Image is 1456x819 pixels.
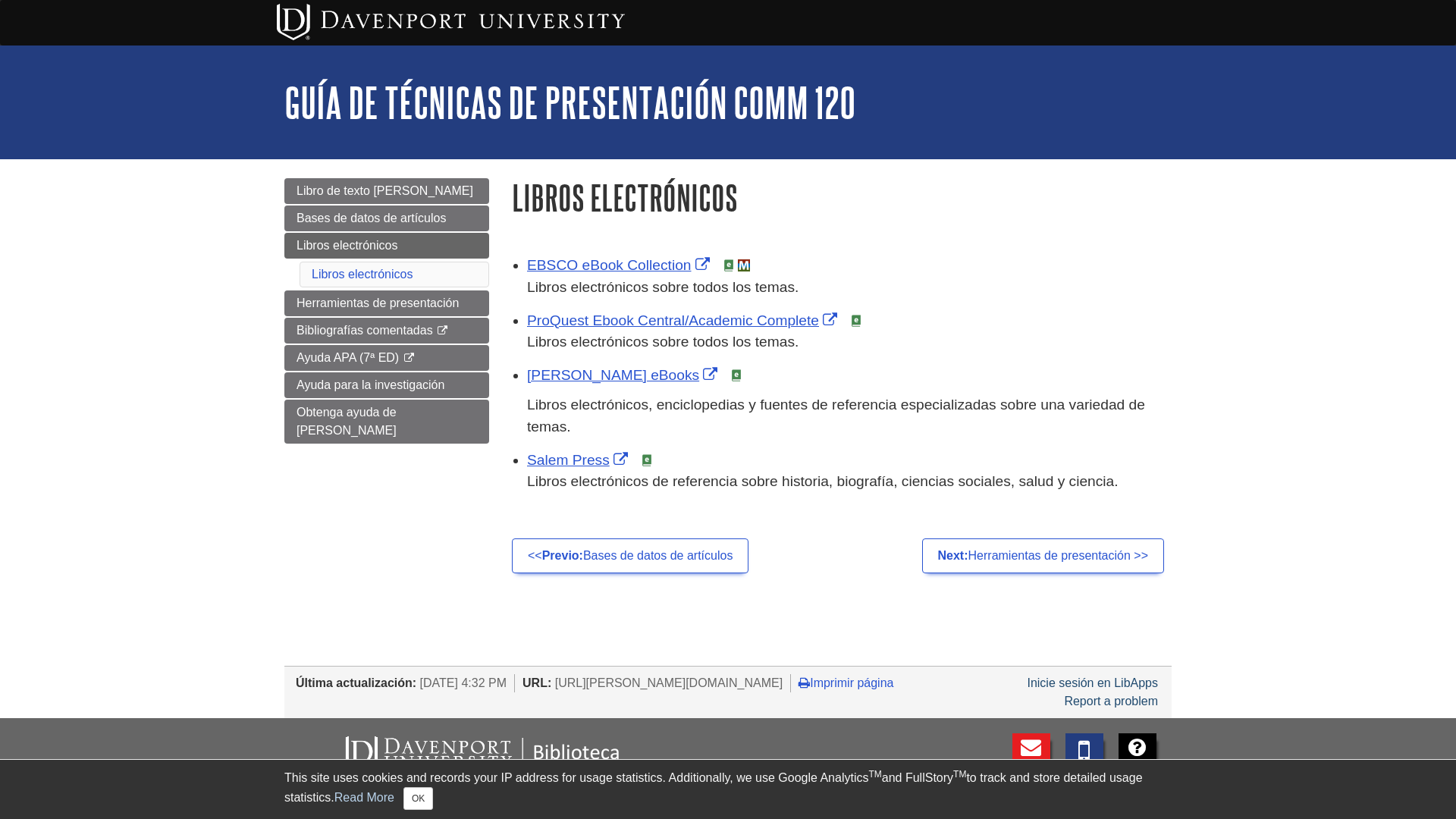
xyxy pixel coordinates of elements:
span: URL: [522,676,551,689]
i: Imprimir página [799,676,810,689]
a: Bibliografías comentadas [284,318,489,344]
p: Libros electrónicos sobre todos los temas. [527,331,1172,353]
div: Libros electrónicos, enciclopedias y fuentes de referencia especializadas sobre una variedad de t... [527,394,1172,438]
a: Texto [1065,733,1103,785]
a: Link opens in new window [527,452,632,468]
a: Report a problem [1064,695,1158,708]
a: Guía de técnicas de presentación COMM 120 [284,79,855,126]
a: Libros electrónicos [284,233,489,259]
img: e-Book [723,259,735,271]
a: Libro de texto [PERSON_NAME] [284,178,489,204]
a: <<Previo:Bases de datos de artículos [512,538,748,573]
span: Obtenga ayuda de [PERSON_NAME] [297,406,397,437]
a: Obtenga ayuda de [PERSON_NAME] [284,400,489,444]
a: Libros electrónicos [312,268,413,281]
span: Última actualización: [296,676,416,689]
a: Link opens in new window [527,312,841,328]
a: Inicie sesión en LibApps [1027,676,1158,689]
a: Ayuda APA (7ª ED) [284,345,489,371]
img: e-Book [730,369,742,381]
span: Bases de datos de artículos [297,212,446,224]
img: MeL (Michigan electronic Library) [738,259,750,271]
sup: TM [868,769,881,780]
img: Biblioteca DU [300,733,664,775]
sup: TM [953,769,966,780]
div: Guide Page Menu [284,178,489,444]
button: Close [403,787,433,810]
a: FAQ [1119,733,1156,785]
span: Libro de texto [PERSON_NAME] [297,184,473,197]
a: E-Cerreo [1012,733,1050,785]
span: Ayuda APA (7ª ED) [297,351,399,364]
a: Bases de datos de artículos [284,206,489,231]
a: Imprimir página [799,676,893,689]
p: Libros electrónicos de referencia sobre historia, biografía, ciencias sociales, salud y ciencia. [527,471,1172,493]
strong: Previo: [542,549,583,562]
strong: Next: [938,549,968,562]
img: e-Book [850,315,862,327]
i: This link opens in a new window [403,353,416,363]
div: This site uses cookies and records your IP address for usage statistics. Additionally, we use Goo... [284,769,1172,810]
span: [DATE] 4:32 PM [420,676,507,689]
a: Herramientas de presentación [284,290,489,316]
a: Next:Herramientas de presentación >> [922,538,1164,573]
i: This link opens in a new window [436,326,449,336]
span: Ayuda para la investigación [297,378,444,391]
a: Ayuda para la investigación [284,372,489,398]
a: Link opens in new window [527,367,721,383]
p: Libros electrónicos sobre todos los temas. [527,277,1172,299]
a: Read More [334,791,394,804]
img: Davenport University [277,4,625,40]
span: Herramientas de presentación [297,297,459,309]
a: Link opens in new window [527,257,714,273]
span: Libros electrónicos [297,239,397,252]
img: e-Book [641,454,653,466]
span: Bibliografías comentadas [297,324,433,337]
h1: Libros electrónicos [512,178,1172,217]
span: [URL][PERSON_NAME][DOMAIN_NAME] [555,676,783,689]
